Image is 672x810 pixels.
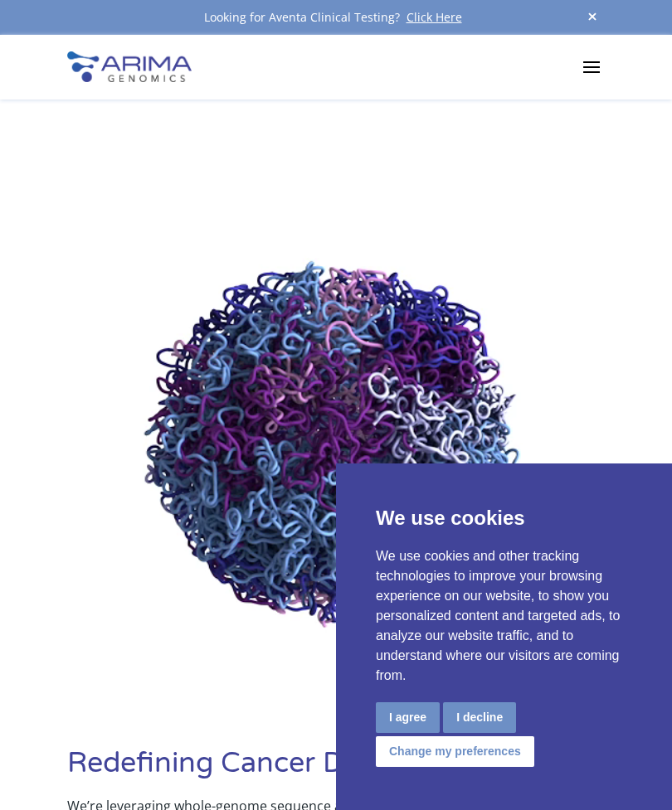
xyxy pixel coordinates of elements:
a: Click Here [400,9,469,25]
h1: Redefining Cancer Diagnostics [67,745,605,795]
iframe: Chat Widget [589,730,672,810]
div: Looking for Aventa Clinical Testing? [67,7,605,28]
button: Change my preferences [376,736,534,767]
p: We use cookies and other tracking technologies to improve your browsing experience on our website... [376,546,632,686]
button: I agree [376,702,440,733]
p: We use cookies [376,503,632,533]
img: Arima-Genomics-logo [67,51,192,82]
button: I decline [443,702,516,733]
